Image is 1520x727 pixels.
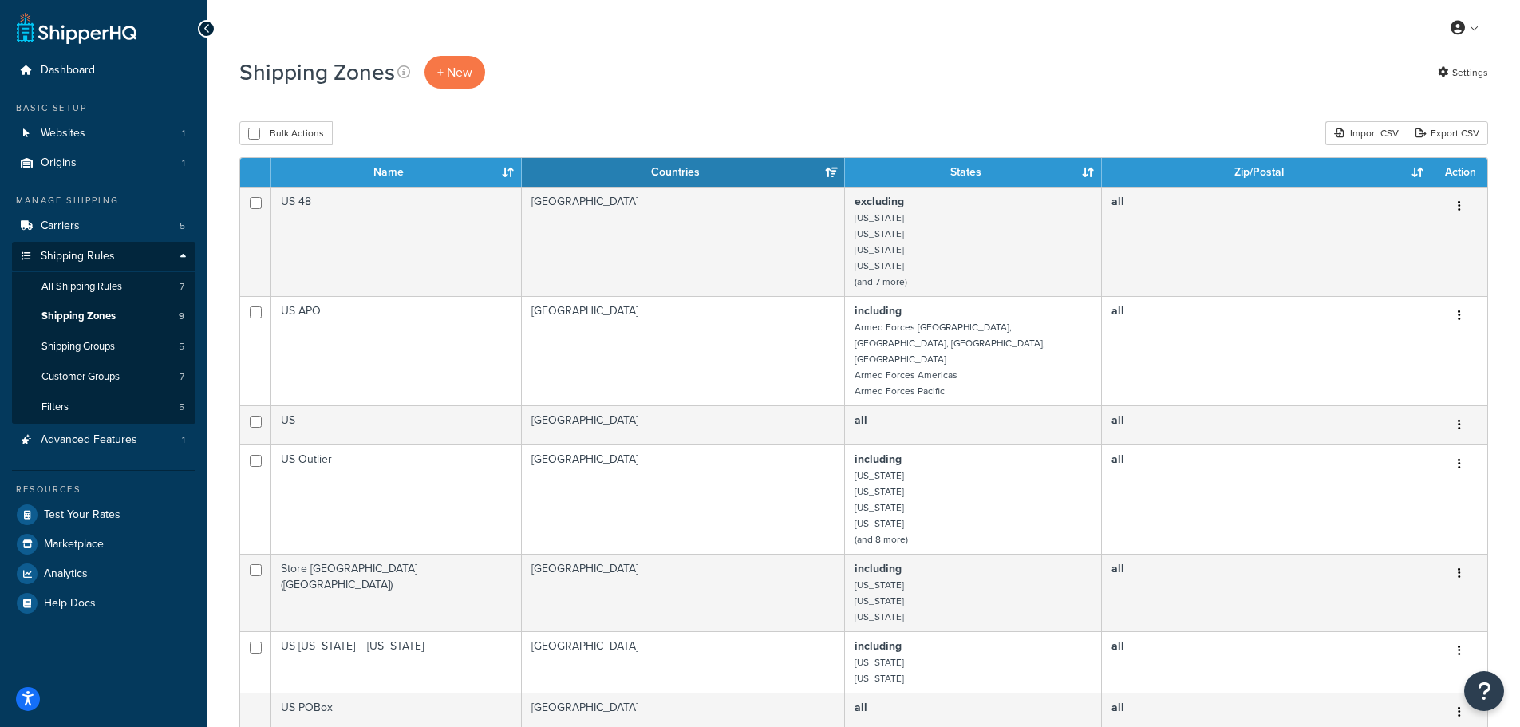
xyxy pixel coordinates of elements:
[12,393,195,422] a: Filters 5
[855,227,904,241] small: [US_STATE]
[44,538,104,551] span: Marketplace
[41,401,69,414] span: Filters
[271,631,522,693] td: US [US_STATE] + [US_STATE]
[41,219,80,233] span: Carriers
[12,362,195,392] a: Customer Groups 7
[855,638,902,654] b: including
[41,250,115,263] span: Shipping Rules
[41,127,85,140] span: Websites
[12,101,195,115] div: Basic Setup
[855,302,902,319] b: including
[1438,61,1488,84] a: Settings
[855,193,904,210] b: excluding
[855,655,904,670] small: [US_STATE]
[12,242,195,424] li: Shipping Rules
[12,119,195,148] li: Websites
[1464,671,1504,711] button: Open Resource Center
[17,12,136,44] a: ShipperHQ Home
[855,368,957,382] small: Armed Forces Americas
[855,671,904,686] small: [US_STATE]
[41,310,116,323] span: Shipping Zones
[41,433,137,447] span: Advanced Features
[855,699,867,716] b: all
[855,500,904,515] small: [US_STATE]
[12,211,195,241] a: Carriers 5
[180,280,184,294] span: 7
[41,340,115,354] span: Shipping Groups
[1111,302,1124,319] b: all
[179,340,184,354] span: 5
[1325,121,1407,145] div: Import CSV
[845,158,1101,187] th: States: activate to sort column ascending
[1111,699,1124,716] b: all
[12,302,195,331] a: Shipping Zones 9
[41,64,95,77] span: Dashboard
[41,280,122,294] span: All Shipping Rules
[855,451,902,468] b: including
[855,594,904,608] small: [US_STATE]
[271,187,522,296] td: US 48
[1111,412,1124,429] b: all
[239,57,395,88] h1: Shipping Zones
[12,56,195,85] a: Dashboard
[855,412,867,429] b: all
[271,444,522,554] td: US Outlier
[855,578,904,592] small: [US_STATE]
[1431,158,1487,187] th: Action
[182,156,185,170] span: 1
[424,56,485,89] a: + New
[12,302,195,331] li: Shipping Zones
[1407,121,1488,145] a: Export CSV
[855,275,907,289] small: (and 7 more)
[12,272,195,302] a: All Shipping Rules 7
[522,158,846,187] th: Countries: activate to sort column ascending
[271,405,522,444] td: US
[12,530,195,559] li: Marketplace
[239,121,333,145] button: Bulk Actions
[271,158,522,187] th: Name: activate to sort column ascending
[855,211,904,225] small: [US_STATE]
[1111,638,1124,654] b: all
[437,63,472,81] span: + New
[179,310,184,323] span: 9
[271,296,522,405] td: US APO
[855,516,904,531] small: [US_STATE]
[522,405,846,444] td: [GEOGRAPHIC_DATA]
[12,211,195,241] li: Carriers
[44,567,88,581] span: Analytics
[1111,451,1124,468] b: all
[12,483,195,496] div: Resources
[1102,158,1431,187] th: Zip/Postal: activate to sort column ascending
[1111,193,1124,210] b: all
[12,272,195,302] li: All Shipping Rules
[855,560,902,577] b: including
[41,156,77,170] span: Origins
[44,508,120,522] span: Test Your Rates
[12,148,195,178] a: Origins 1
[12,425,195,455] a: Advanced Features 1
[180,219,185,233] span: 5
[12,148,195,178] li: Origins
[855,610,904,624] small: [US_STATE]
[522,444,846,554] td: [GEOGRAPHIC_DATA]
[855,532,908,547] small: (and 8 more)
[12,393,195,422] li: Filters
[855,243,904,257] small: [US_STATE]
[855,320,1045,366] small: Armed Forces [GEOGRAPHIC_DATA], [GEOGRAPHIC_DATA], [GEOGRAPHIC_DATA], [GEOGRAPHIC_DATA]
[522,187,846,296] td: [GEOGRAPHIC_DATA]
[182,127,185,140] span: 1
[44,597,96,610] span: Help Docs
[12,194,195,207] div: Manage Shipping
[12,425,195,455] li: Advanced Features
[855,259,904,273] small: [US_STATE]
[12,500,195,529] a: Test Your Rates
[12,559,195,588] li: Analytics
[179,401,184,414] span: 5
[522,631,846,693] td: [GEOGRAPHIC_DATA]
[182,433,185,447] span: 1
[12,589,195,618] a: Help Docs
[1111,560,1124,577] b: all
[12,332,195,362] li: Shipping Groups
[12,362,195,392] li: Customer Groups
